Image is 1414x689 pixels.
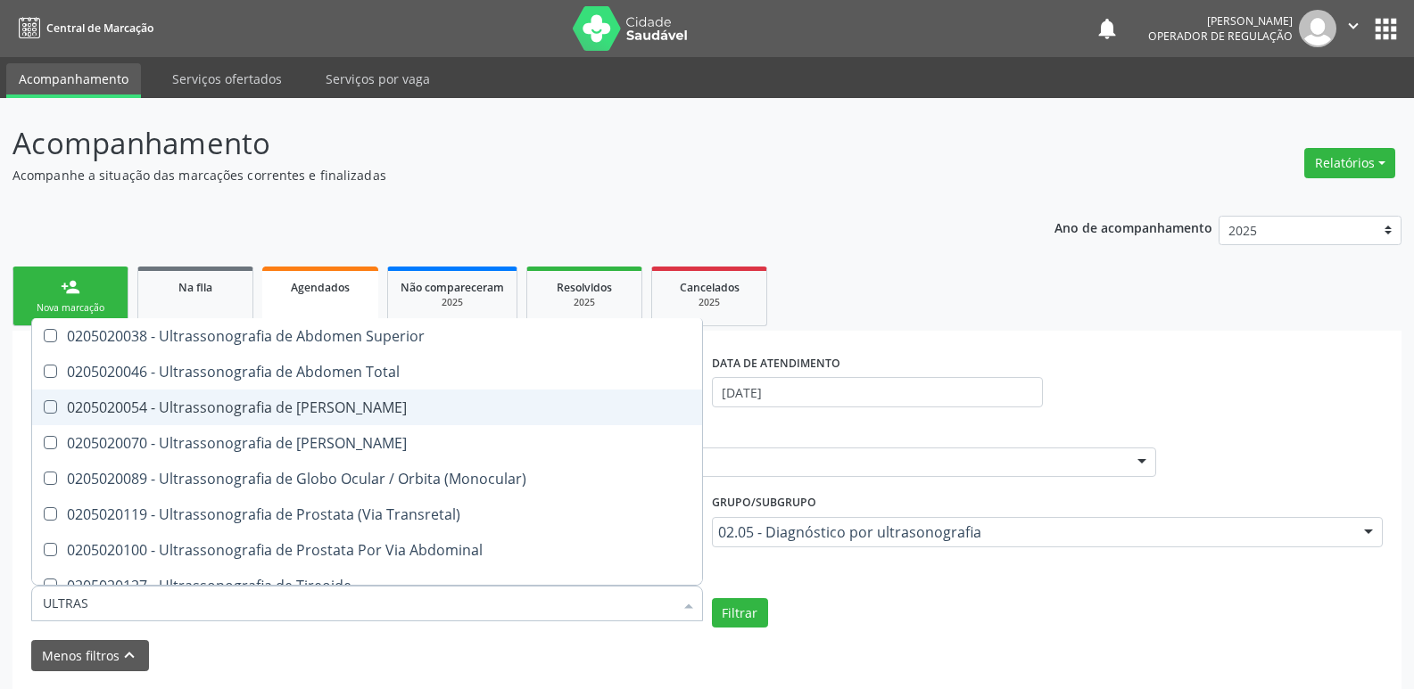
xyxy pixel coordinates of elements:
button: Filtrar [712,598,768,628]
button: apps [1370,13,1402,45]
span: Não compareceram [401,280,504,295]
a: Serviços por vaga [313,63,442,94]
button:  [1336,10,1370,47]
button: Relatórios [1304,148,1395,178]
span: Operador de regulação [1148,29,1293,44]
button: Menos filtroskeyboard_arrow_up [31,640,149,671]
div: 0205020054 - Ultrassonografia de [PERSON_NAME] [43,400,781,414]
div: 0205020070 - Ultrassonografia de [PERSON_NAME] [43,436,781,450]
span: 02.05 - Diagnóstico por ultrasonografia [718,523,1347,541]
p: Acompanhe a situação das marcações correntes e finalizadas [12,166,985,185]
span: Cancelados [680,280,740,295]
div: 0205020119 - Ultrassonografia de Prostata (Via Transretal) [43,507,781,521]
i:  [1344,16,1363,36]
div: 0205020046 - Ultrassonografia de Abdomen Total [43,365,781,379]
div: 0205020038 - Ultrassonografia de Abdomen Superior [43,329,781,343]
a: Serviços ofertados [160,63,294,94]
i: keyboard_arrow_up [120,645,139,665]
p: Acompanhamento [12,121,985,166]
label: Grupo/Subgrupo [712,489,816,517]
a: Central de Marcação [12,13,153,43]
div: 0205020127 - Ultrassonografia de Tireoide [43,578,781,593]
div: 2025 [665,296,754,309]
input: Selecionar procedimentos [43,586,674,621]
div: 2025 [401,296,504,309]
span: Resolvidos [557,280,612,295]
img: img [1299,10,1336,47]
div: 0205020100 - Ultrassonografia de Prostata Por Via Abdominal [43,543,781,557]
a: Acompanhamento [6,63,141,98]
div: [PERSON_NAME] [1148,13,1293,29]
span: Central de Marcação [46,21,153,36]
div: 2025 [540,296,629,309]
span: Na fila [178,280,212,295]
div: Nova marcação [26,301,115,315]
div: 0205020089 - Ultrassonografia de Globo Ocular / Orbita (Monocular) [43,472,781,486]
p: Ano de acompanhamento [1054,216,1212,238]
span: Agendados [291,280,350,295]
label: DATA DE ATENDIMENTO [712,349,840,377]
button: notifications [1095,16,1120,41]
div: person_add [61,277,80,297]
input: Selecione um intervalo [712,377,1043,407]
